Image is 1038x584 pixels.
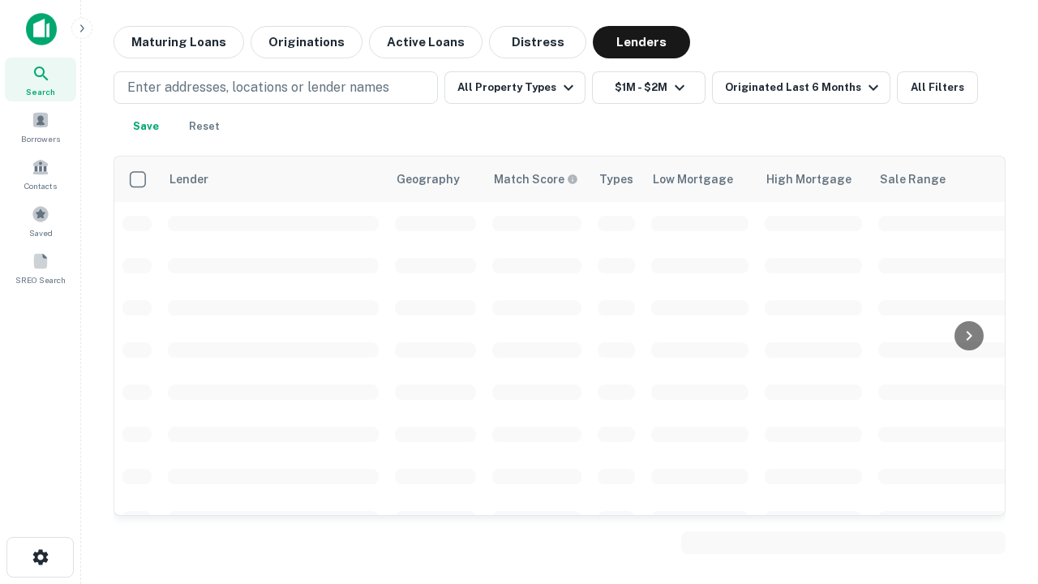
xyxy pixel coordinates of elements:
button: Lenders [593,26,690,58]
button: Active Loans [369,26,483,58]
th: Capitalize uses an advanced AI algorithm to match your search with the best lender. The match sco... [484,157,590,202]
button: Originations [251,26,362,58]
button: Distress [489,26,586,58]
th: High Mortgage [757,157,870,202]
span: Contacts [24,179,57,192]
h6: Match Score [494,170,575,188]
button: Enter addresses, locations or lender names [114,71,438,104]
div: Originated Last 6 Months [725,78,883,97]
button: All Filters [897,71,978,104]
button: Maturing Loans [114,26,244,58]
div: Geography [397,170,460,189]
button: Save your search to get updates of matches that match your search criteria. [120,110,172,143]
button: Reset [178,110,230,143]
iframe: Chat Widget [957,454,1038,532]
span: Search [26,85,55,98]
button: Originated Last 6 Months [712,71,890,104]
button: $1M - $2M [592,71,706,104]
div: Types [599,170,633,189]
a: Saved [5,199,76,243]
button: All Property Types [444,71,585,104]
a: Search [5,58,76,101]
th: Low Mortgage [643,157,757,202]
div: Capitalize uses an advanced AI algorithm to match your search with the best lender. The match sco... [494,170,578,188]
span: SREO Search [15,273,66,286]
img: capitalize-icon.png [26,13,57,45]
div: Low Mortgage [653,170,733,189]
span: Borrowers [21,132,60,145]
th: Sale Range [870,157,1016,202]
span: Saved [29,226,53,239]
th: Lender [160,157,387,202]
th: Geography [387,157,484,202]
div: Lender [169,170,208,189]
p: Enter addresses, locations or lender names [127,78,389,97]
th: Types [590,157,643,202]
a: SREO Search [5,246,76,290]
a: Contacts [5,152,76,195]
div: Sale Range [880,170,946,189]
div: High Mortgage [766,170,851,189]
a: Borrowers [5,105,76,148]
